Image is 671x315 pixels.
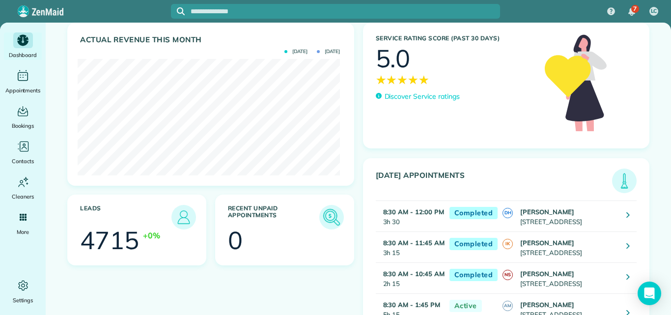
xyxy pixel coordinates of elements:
[520,208,574,216] strong: [PERSON_NAME]
[4,278,42,305] a: Settings
[376,232,445,263] td: 3h 15
[633,5,637,13] span: 7
[621,1,642,23] div: 7 unread notifications
[143,229,160,241] div: +0%
[408,71,419,88] span: ★
[376,46,411,71] div: 5.0
[80,205,171,229] h3: Leads
[376,263,445,294] td: 2h 15
[651,7,657,15] span: LC
[383,270,445,278] strong: 8:30 AM - 10:45 AM
[171,7,185,15] button: Focus search
[12,156,34,166] span: Contacts
[503,239,513,249] span: IK
[12,121,34,131] span: Bookings
[383,301,440,309] strong: 8:30 AM - 1:45 PM
[4,174,42,201] a: Cleaners
[4,103,42,131] a: Bookings
[13,295,33,305] span: Settings
[503,270,513,280] span: NS
[419,71,429,88] span: ★
[449,300,482,312] span: Active
[615,171,634,191] img: icon_todays_appointments-901f7ab196bb0bea1936b74009e4eb5ffbc2d2711fa7634e0d609ed5ef32b18b.png
[320,206,343,229] img: icon_unpaid_appointments-47b8ce3997adf2238b356f14209ab4cced10bd1f174958f3ca8f1d0dd7fffeee.png
[518,232,619,263] td: [STREET_ADDRESS]
[376,71,387,88] span: ★
[520,239,574,247] strong: [PERSON_NAME]
[385,91,460,102] p: Discover Service ratings
[228,228,243,253] div: 0
[376,91,460,102] a: Discover Service ratings
[317,49,340,54] span: [DATE]
[376,201,445,232] td: 3h 30
[80,35,344,44] h3: Actual Revenue this month
[376,171,613,193] h3: [DATE] Appointments
[9,50,37,60] span: Dashboard
[80,228,139,253] div: 4715
[449,207,498,219] span: Completed
[5,86,41,95] span: Appointments
[397,71,408,88] span: ★
[4,139,42,166] a: Contacts
[12,192,34,201] span: Cleaners
[449,269,498,281] span: Completed
[518,263,619,294] td: [STREET_ADDRESS]
[449,238,498,250] span: Completed
[174,207,194,227] img: icon_leads-1bed01f49abd5b7fead27621c3d59655bb73ed531f8eeb49469d10e621d6b896.png
[177,7,185,15] svg: Focus search
[383,208,444,216] strong: 8:30 AM - 12:00 PM
[376,35,535,42] h3: Service Rating score (past 30 days)
[383,239,445,247] strong: 8:30 AM - 11:45 AM
[4,32,42,60] a: Dashboard
[386,71,397,88] span: ★
[638,282,661,305] div: Open Intercom Messenger
[17,227,29,237] span: More
[4,68,42,95] a: Appointments
[228,205,319,229] h3: Recent unpaid appointments
[520,270,574,278] strong: [PERSON_NAME]
[503,301,513,311] span: AM
[503,208,513,218] span: DH
[520,301,574,309] strong: [PERSON_NAME]
[284,49,308,54] span: [DATE]
[518,201,619,232] td: [STREET_ADDRESS]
